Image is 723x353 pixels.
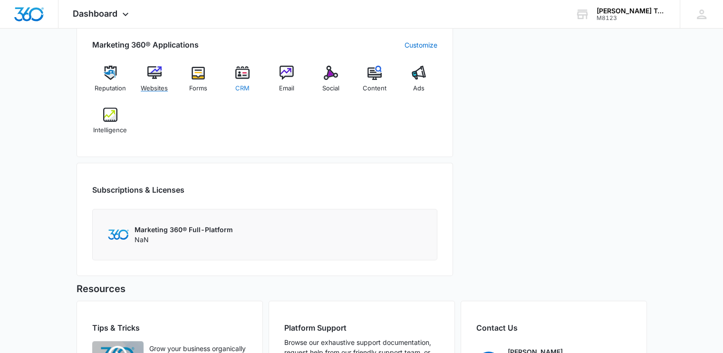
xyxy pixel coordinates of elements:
[363,84,386,93] span: Content
[92,108,129,142] a: Intelligence
[597,7,666,15] div: account name
[92,66,129,100] a: Reputation
[95,84,126,93] span: Reputation
[73,9,117,19] span: Dashboard
[357,66,393,100] a: Content
[401,66,437,100] a: Ads
[597,15,666,21] div: account id
[284,322,439,333] h2: Platform Support
[224,66,261,100] a: CRM
[92,322,247,333] h2: Tips & Tricks
[92,184,184,196] h2: Subscriptions & Licenses
[279,84,294,93] span: Email
[235,84,250,93] span: CRM
[322,84,339,93] span: Social
[189,84,207,93] span: Forms
[312,66,349,100] a: Social
[135,225,233,245] div: NaN
[141,84,168,93] span: Websites
[405,40,437,50] a: Customize
[77,282,647,296] h5: Resources
[476,322,631,333] h2: Contact Us
[136,66,173,100] a: Websites
[269,66,305,100] a: Email
[413,84,424,93] span: Ads
[92,39,199,50] h2: Marketing 360® Applications
[93,126,127,135] span: Intelligence
[180,66,217,100] a: Forms
[135,225,233,235] p: Marketing 360® Full-Platform
[108,229,129,239] img: Marketing 360 Logo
